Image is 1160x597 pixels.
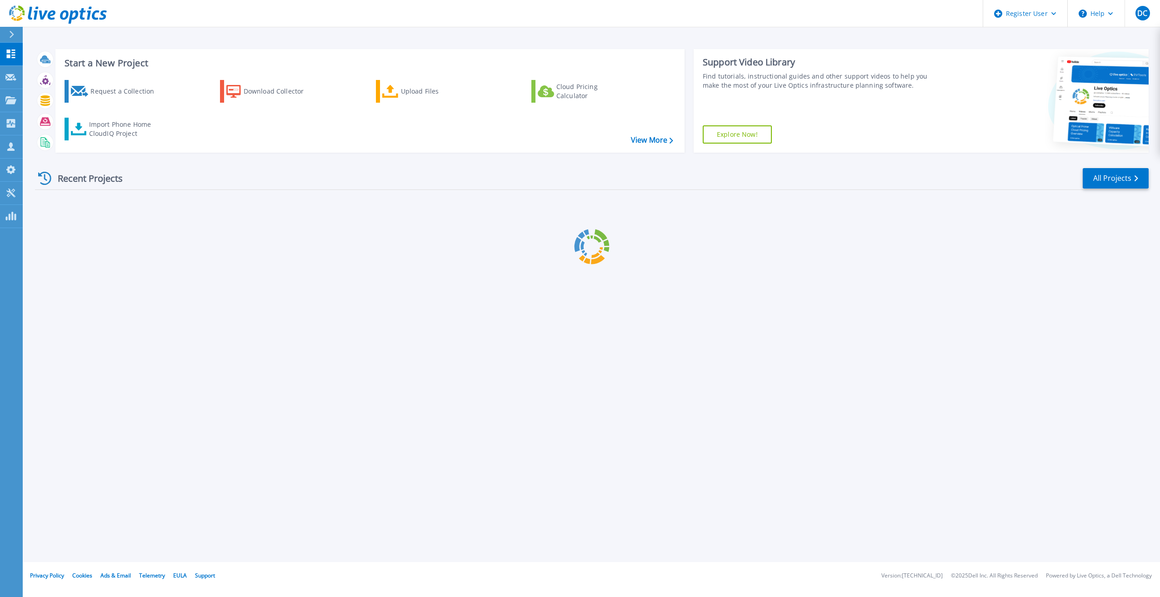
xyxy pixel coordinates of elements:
[631,136,673,144] a: View More
[703,56,938,68] div: Support Video Library
[1137,10,1147,17] span: DC
[1083,168,1149,189] a: All Projects
[531,80,633,103] a: Cloud Pricing Calculator
[30,572,64,579] a: Privacy Policy
[100,572,131,579] a: Ads & Email
[220,80,321,103] a: Download Collector
[376,80,477,103] a: Upload Files
[401,82,474,100] div: Upload Files
[1046,573,1152,579] li: Powered by Live Optics, a Dell Technology
[703,125,772,144] a: Explore Now!
[65,58,673,68] h3: Start a New Project
[65,80,166,103] a: Request a Collection
[139,572,165,579] a: Telemetry
[244,82,316,100] div: Download Collector
[556,82,629,100] div: Cloud Pricing Calculator
[703,72,938,90] div: Find tutorials, instructional guides and other support videos to help you make the most of your L...
[90,82,163,100] div: Request a Collection
[35,167,135,189] div: Recent Projects
[951,573,1038,579] li: © 2025 Dell Inc. All Rights Reserved
[195,572,215,579] a: Support
[173,572,187,579] a: EULA
[89,120,160,138] div: Import Phone Home CloudIQ Project
[881,573,943,579] li: Version: [TECHNICAL_ID]
[72,572,92,579] a: Cookies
